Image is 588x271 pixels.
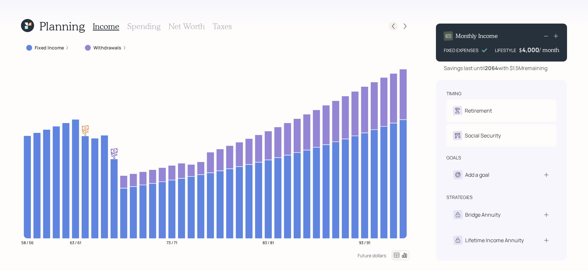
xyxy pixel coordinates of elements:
tspan: 83 / 81 [263,240,274,245]
h1: Planning [39,19,85,33]
h4: Monthly Income [456,32,498,40]
h3: Income [93,22,119,31]
h3: Spending [127,22,161,31]
div: Future dollars [358,252,386,259]
h3: Taxes [213,22,232,31]
div: goals [446,154,461,161]
div: Bridge Annuity [465,211,500,219]
div: Add a goal [465,171,489,179]
div: Lifetime Income Annuity [465,236,524,244]
label: Withdrawals [93,45,121,51]
div: FIXED EXPENSES [444,47,479,54]
div: Social Security [465,132,501,139]
tspan: 63 / 61 [70,240,81,245]
b: 2064 [485,64,498,72]
div: LIFESTYLE [495,47,516,54]
label: Fixed Income [35,45,64,51]
div: timing [446,90,461,97]
div: Savings last until with $1.5M remaining [444,64,547,72]
h4: $ [519,46,522,54]
div: Retirement [465,107,492,115]
tspan: 73 / 71 [167,240,177,245]
h3: Net Worth [168,22,205,31]
div: 4,000 [522,46,539,54]
div: strategies [446,194,473,201]
h4: / month [539,46,559,54]
tspan: 58 / 56 [21,240,33,245]
tspan: 93 / 91 [359,240,370,245]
